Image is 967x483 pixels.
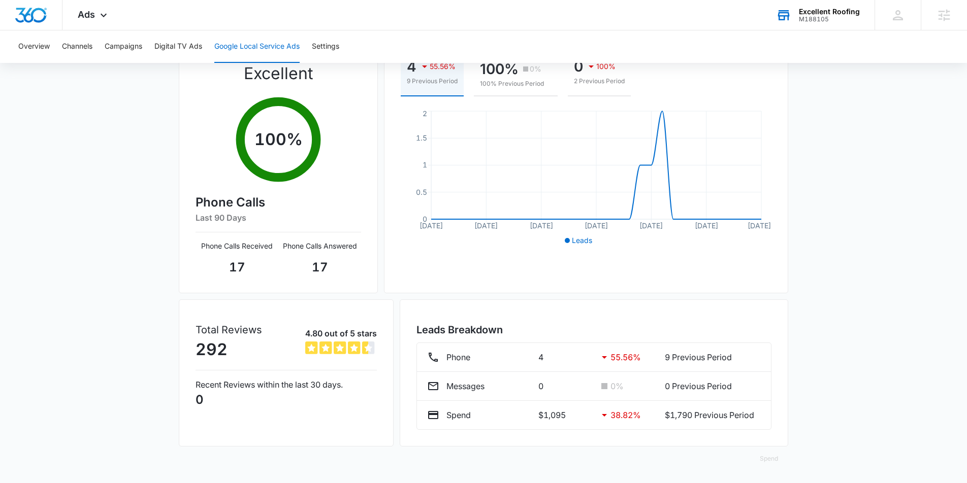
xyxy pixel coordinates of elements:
span: Ads [78,9,95,20]
button: Overview [18,30,50,63]
tspan: [DATE] [530,221,553,230]
tspan: [DATE] [474,221,498,230]
span: Leads [572,236,592,245]
p: 292 [196,337,262,362]
h4: Phone Calls [196,193,361,212]
tspan: 0.5 [416,188,427,196]
p: Phone Calls Answered [278,240,361,251]
p: Excellent [244,61,313,86]
p: 0 Previous Period [665,380,761,392]
p: 17 [278,258,361,277]
button: Digital TV Ads [154,30,202,63]
tspan: [DATE] [420,221,443,230]
p: Phone Calls Received [196,240,278,251]
div: account name [799,8,860,16]
tspan: [DATE] [639,221,663,230]
p: 100 % [254,127,303,152]
p: 0 [574,58,583,75]
p: 55.56% [430,63,456,70]
p: 100% [480,61,519,77]
p: 0 [196,391,377,409]
p: 0 [538,380,590,392]
p: 9 Previous Period [665,351,761,363]
tspan: 1 [423,160,427,169]
button: Settings [312,30,339,63]
button: Spend [750,446,788,471]
tspan: [DATE] [585,221,608,230]
p: Total Reviews [196,322,262,337]
button: Channels [62,30,92,63]
p: 4 [407,58,416,75]
h3: Leads Breakdown [416,322,771,337]
tspan: [DATE] [695,221,718,230]
tspan: 2 [423,109,427,118]
p: 4.80 out of 5 stars [305,327,377,339]
p: 38.82 % [610,409,641,421]
p: Phone [446,351,470,363]
p: 17 [196,258,278,277]
p: 55.56 % [610,351,641,363]
button: Campaigns [105,30,142,63]
p: Recent Reviews within the last 30 days. [196,378,377,391]
p: Spend [446,409,471,421]
tspan: [DATE] [748,221,771,230]
p: 9 Previous Period [407,77,458,86]
p: 4 [538,351,590,363]
p: $1,790 Previous Period [665,409,761,421]
h6: Last 90 Days [196,212,361,224]
p: 100% [596,63,616,70]
button: Google Local Service Ads [214,30,300,63]
p: $1,095 [538,409,590,421]
tspan: 0 [423,215,427,223]
div: account id [799,16,860,23]
p: Messages [446,380,485,392]
tspan: 1.5 [416,133,427,142]
p: 0% [530,65,541,73]
p: 2 Previous Period [574,77,625,86]
p: 0 % [610,380,624,392]
p: 100% Previous Period [480,79,552,88]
